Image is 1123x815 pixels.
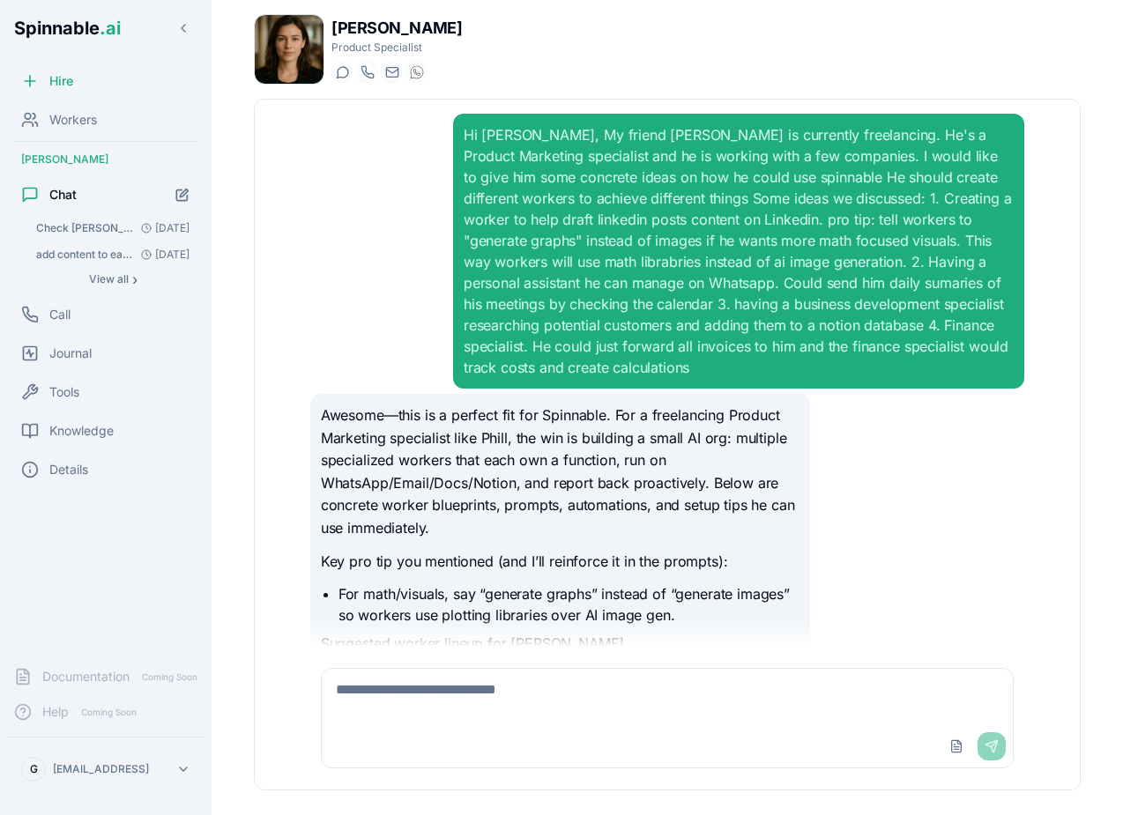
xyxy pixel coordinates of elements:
[410,65,424,79] img: WhatsApp
[42,703,69,721] span: Help
[28,216,197,241] button: Open conversation: Check Gil's calendar for today and identify any external meetings (attendees w...
[49,306,71,323] span: Call
[49,383,79,401] span: Tools
[338,583,799,626] li: For math/visuals, say “generate graphs” instead of “generate images” so workers use plotting libr...
[331,16,462,41] h1: [PERSON_NAME]
[49,186,77,204] span: Chat
[331,41,462,55] p: Product Specialist
[255,15,324,84] img: Amelia Green
[14,752,197,787] button: G[EMAIL_ADDRESS]
[36,221,134,235] span: Check Gil's calendar for today and identify any external meetings (attendees without @spinnable.a...
[28,242,197,267] button: Open conversation: add content to each post on the linkedin HQ on Notion
[76,704,142,721] span: Coming Soon
[405,62,427,83] button: WhatsApp
[89,272,129,286] span: View all
[100,18,121,39] span: .ai
[49,422,114,440] span: Knowledge
[53,762,149,776] p: [EMAIL_ADDRESS]
[42,668,130,685] span: Documentation
[167,180,197,210] button: Start new chat
[321,551,799,574] p: Key pro tip you mentioned (and I’ll reinforce it in the prompts):
[321,633,799,656] p: Suggested worker lineup for [PERSON_NAME]
[356,62,377,83] button: Start a call with Amelia Green
[14,18,121,39] span: Spinnable
[49,111,97,129] span: Workers
[134,248,190,262] span: [DATE]
[7,145,205,174] div: [PERSON_NAME]
[134,221,190,235] span: [DATE]
[36,248,134,262] span: add content to each post on the linkedin HQ on Notion: Got it. I’ll avoid suggesting follow-up ca...
[49,72,73,90] span: Hire
[137,669,203,685] span: Coming Soon
[28,269,197,290] button: Show all conversations
[132,272,138,286] span: ›
[321,404,799,540] p: Awesome—this is a perfect fit for Spinnable. For a freelancing Product Marketing specialist like ...
[381,62,402,83] button: Send email to amelia.green@getspinnable.ai
[464,124,1014,378] div: Hi [PERSON_NAME], My friend [PERSON_NAME] is currently freelancing. He's a Product Marketing spec...
[30,762,38,776] span: G
[49,461,88,478] span: Details
[49,345,92,362] span: Journal
[331,62,353,83] button: Start a chat with Amelia Green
